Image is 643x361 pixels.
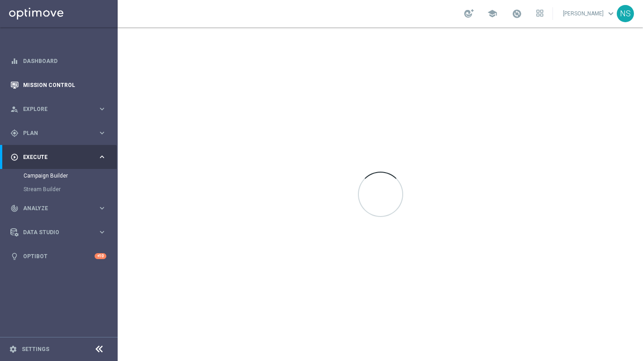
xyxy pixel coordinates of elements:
[98,129,106,137] i: keyboard_arrow_right
[23,244,95,268] a: Optibot
[10,58,107,65] button: equalizer Dashboard
[98,153,106,161] i: keyboard_arrow_right
[10,204,98,212] div: Analyze
[98,105,106,113] i: keyboard_arrow_right
[23,154,98,160] span: Execute
[10,129,98,137] div: Plan
[24,183,117,196] div: Stream Builder
[10,204,19,212] i: track_changes
[95,253,106,259] div: +10
[98,204,106,212] i: keyboard_arrow_right
[98,228,106,236] i: keyboard_arrow_right
[10,252,19,260] i: lightbulb
[23,130,98,136] span: Plan
[487,9,497,19] span: school
[10,49,106,73] div: Dashboard
[24,186,94,193] a: Stream Builder
[10,153,98,161] div: Execute
[24,169,117,183] div: Campaign Builder
[10,205,107,212] button: track_changes Analyze keyboard_arrow_right
[10,73,106,97] div: Mission Control
[10,253,107,260] button: lightbulb Optibot +10
[10,129,19,137] i: gps_fixed
[10,229,107,236] button: Data Studio keyboard_arrow_right
[23,106,98,112] span: Explore
[10,153,19,161] i: play_circle_outline
[23,73,106,97] a: Mission Control
[10,105,98,113] div: Explore
[23,206,98,211] span: Analyze
[24,172,94,179] a: Campaign Builder
[10,228,98,236] div: Data Studio
[10,244,106,268] div: Optibot
[22,347,49,352] a: Settings
[10,57,19,65] i: equalizer
[23,230,98,235] span: Data Studio
[23,49,106,73] a: Dashboard
[10,130,107,137] button: gps_fixed Plan keyboard_arrow_right
[10,82,107,89] button: Mission Control
[562,7,617,20] a: [PERSON_NAME]keyboard_arrow_down
[9,345,17,353] i: settings
[10,105,19,113] i: person_search
[10,106,107,113] button: person_search Explore keyboard_arrow_right
[606,9,616,19] span: keyboard_arrow_down
[617,5,634,22] div: NS
[10,154,107,161] button: play_circle_outline Execute keyboard_arrow_right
